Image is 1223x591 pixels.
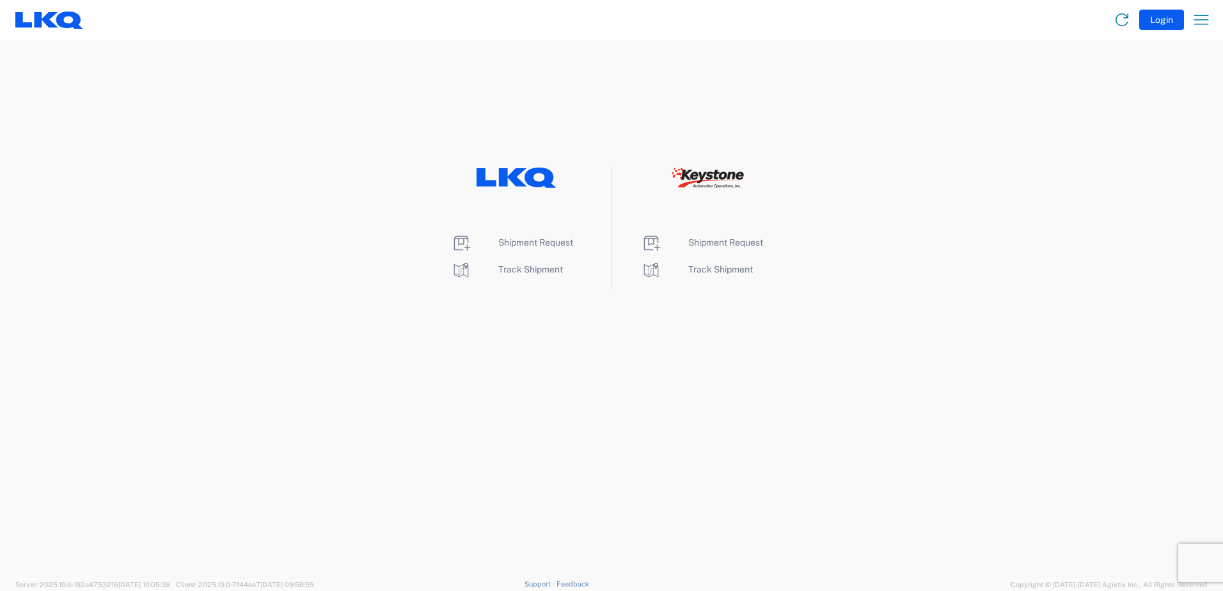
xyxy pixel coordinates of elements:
span: Track Shipment [498,264,563,274]
span: Client: 2025.19.0-7f44ea7 [176,581,314,588]
span: Shipment Request [688,237,763,248]
a: Shipment Request [641,237,763,248]
button: Login [1139,10,1184,30]
a: Track Shipment [641,264,753,274]
span: [DATE] 09:58:55 [260,581,314,588]
a: Support [525,580,556,588]
span: Copyright © [DATE]-[DATE] Agistix Inc., All Rights Reserved [1011,579,1208,590]
a: Track Shipment [451,264,563,274]
span: Server: 2025.19.0-192a4753216 [15,581,170,588]
span: Track Shipment [688,264,753,274]
span: [DATE] 10:05:38 [118,581,170,588]
span: Shipment Request [498,237,573,248]
a: Shipment Request [451,237,573,248]
a: Feedback [556,580,589,588]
